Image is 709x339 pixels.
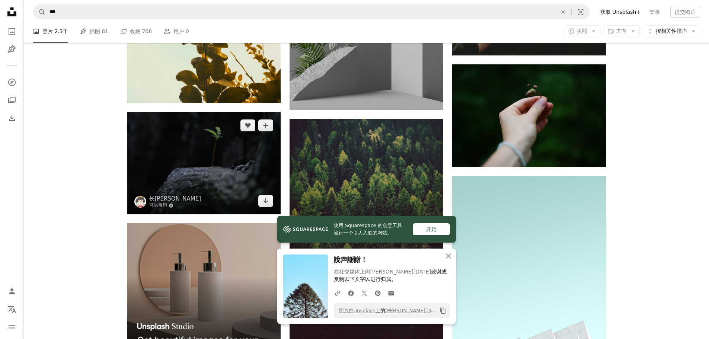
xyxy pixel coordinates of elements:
img: 转到 Nagara Oyodo 的个人资料 [134,196,146,208]
a: 插图 81 [80,19,108,43]
font: 收藏 [130,28,140,34]
button: 添加到收藏夹 [258,119,273,131]
font: 排序 [677,28,687,34]
font: 說声謝謝！ [334,256,367,263]
button: 执照 [564,25,600,37]
a: 收藏 768 [120,19,152,43]
font: 或复制以下文字以进行归属。 [334,269,447,282]
font: 使用 Squarespace 的创意工具设计一个引人入胜的网站。 [334,223,402,236]
a: 首页 — Unsplash [4,4,19,21]
font: 插图 [90,28,100,34]
a: [PERSON_NAME][DATE] [385,308,442,313]
font: 81 [102,28,108,34]
font: 可供租用 [149,202,167,208]
a: 在社交媒体上向[PERSON_NAME][DATE] [334,269,431,275]
button: 菜单 [4,320,19,335]
font: 0 [186,28,189,34]
font: 按相关性 [656,28,677,34]
form: 在全站范围内查找视觉效果 [33,4,590,19]
font: 用户 [173,28,184,34]
a: 下载历史记录 [4,111,19,125]
a: 照片由Unsplash [339,308,376,313]
font: 上的 [376,308,385,313]
img: 灰色岩石上的绿色植物 [127,112,281,214]
button: 复制到剪贴板 [437,304,449,317]
a: 收藏 [4,93,19,108]
font: 致谢 [431,269,441,275]
font: 执照 [577,28,587,34]
img: 一个人手里拿着一株小小的绿色植物 [452,64,606,167]
a: 照片 [4,24,19,39]
a: 探索 [4,75,19,90]
a: 插图 [4,42,19,57]
button: 清除 [555,5,571,19]
a: 一座顶部有钟的高楼 [452,271,606,278]
button: 搜索 Unsplash [33,5,46,19]
a: 使用 Squarespace 的创意工具设计一个引人入胜的网站。开始 [277,216,456,243]
font: 提交图片 [675,9,696,15]
a: 一株植物从白色花瓶中长出来 [290,58,443,65]
a: 在 Twitter 上分享 [358,285,371,300]
font: 登录 [649,9,660,15]
button: 提交图片 [670,6,700,18]
a: 用户 0 [164,19,189,43]
button: 方向 [603,25,640,37]
a: 可供租用 [149,202,201,208]
font: 方向 [616,28,627,34]
font: 获取 Unsplash+ [600,9,641,15]
button: 按相关性排序 [643,25,700,37]
button: 喜欢 [240,119,255,131]
a: 一个人手里拿着一株小小的绿色植物 [452,112,606,119]
a: 在 Facebook 上分享 [344,285,358,300]
a: 获取 Unsplash+ [596,6,645,18]
a: 灰色岩石上的绿色植物 [127,160,281,166]
button: 视觉搜索 [572,5,590,19]
a: 登录 / 注册 [4,284,19,299]
a: 通过电子邮件分享 [384,285,398,300]
button: 语言 [4,302,19,317]
a: 长[PERSON_NAME] [149,195,201,202]
img: 一株植物从白色花瓶中长出来 [290,14,443,110]
img: file-1606177908946-d1eed1cbe4f5image [283,224,328,235]
a: 登录 [645,6,664,18]
a: 下载 [258,195,273,207]
font: 768 [142,28,152,34]
a: 在 Pinterest 上分享 [371,285,384,300]
font: 开始 [426,226,437,232]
